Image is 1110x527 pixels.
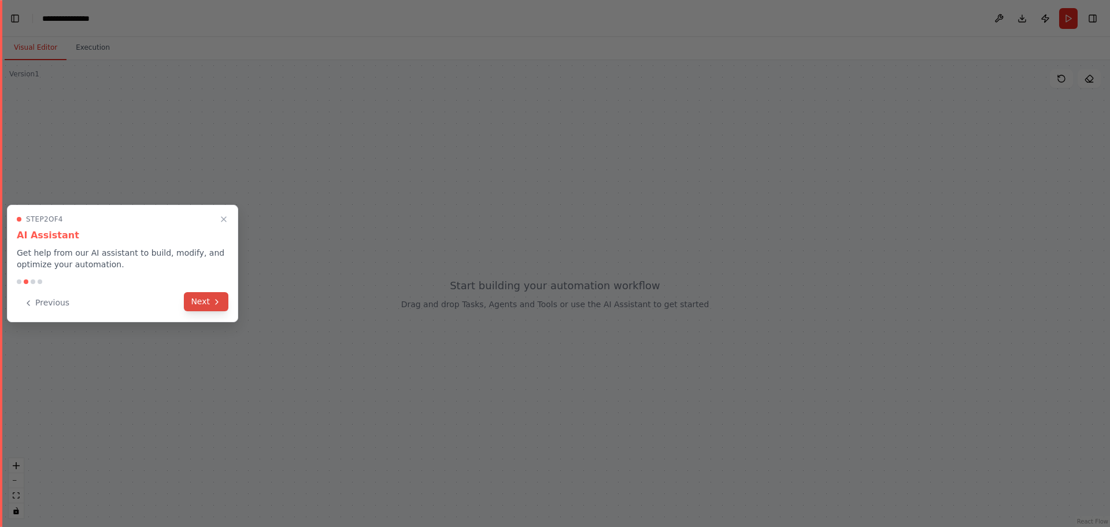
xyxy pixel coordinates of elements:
[17,247,228,270] p: Get help from our AI assistant to build, modify, and optimize your automation.
[17,293,76,312] button: Previous
[217,212,231,226] button: Close walkthrough
[184,292,228,311] button: Next
[26,215,63,224] span: Step 2 of 4
[17,229,228,242] h3: AI Assistant
[7,10,23,27] button: Hide left sidebar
